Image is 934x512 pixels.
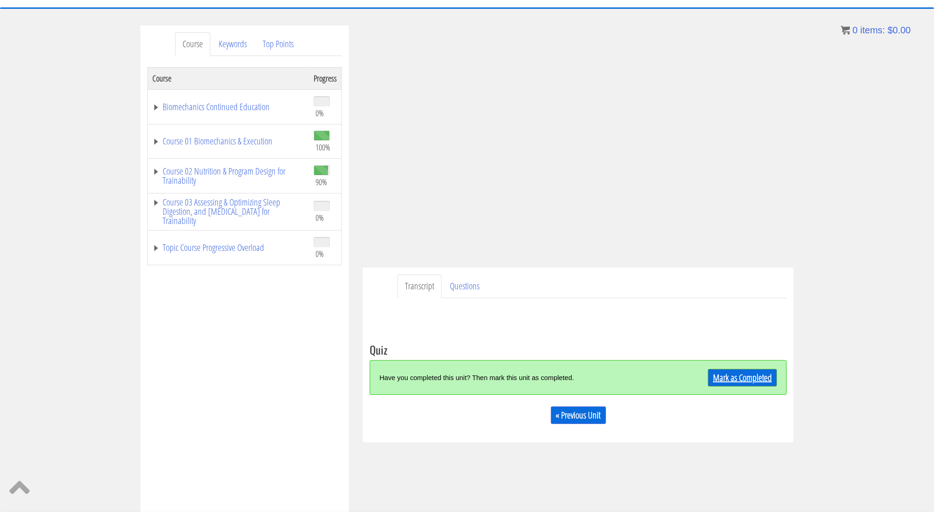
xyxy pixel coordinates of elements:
[370,343,787,356] h3: Quiz
[316,212,324,223] span: 0%
[860,25,885,35] span: items:
[152,167,304,185] a: Course 02 Nutrition & Program Design for Trainability
[316,142,330,152] span: 100%
[309,67,342,89] th: Progress
[175,32,210,56] a: Course
[152,137,304,146] a: Course 01 Biomechanics & Execution
[316,177,327,187] span: 90%
[551,406,606,424] a: « Previous Unit
[841,25,911,35] a: 0 items: $0.00
[852,25,858,35] span: 0
[841,25,850,35] img: icon11.png
[442,275,487,298] a: Questions
[211,32,254,56] a: Keywords
[152,102,304,112] a: Biomechanics Continued Education
[888,25,911,35] bdi: 0.00
[255,32,301,56] a: Top Points
[398,275,442,298] a: Transcript
[379,368,673,387] div: Have you completed this unit? Then mark this unit as completed.
[316,108,324,118] span: 0%
[148,67,309,89] th: Course
[708,369,777,387] a: Mark as Completed
[152,243,304,252] a: Topic Course Progressive Overload
[316,249,324,259] span: 0%
[152,198,304,225] a: Course 03 Assessing & Optimizing Sleep Digestion, and [MEDICAL_DATA] for Trainability
[888,25,893,35] span: $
